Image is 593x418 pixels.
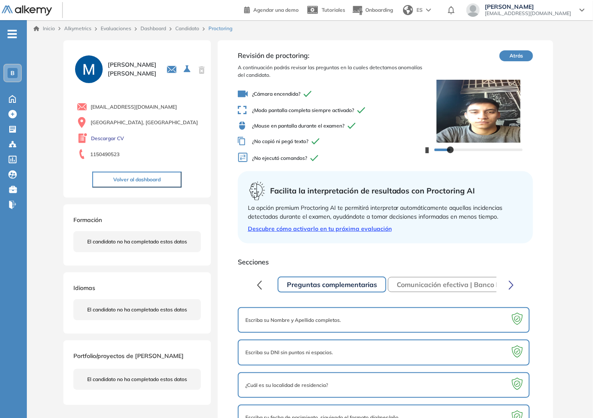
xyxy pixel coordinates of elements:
button: Seleccione la evaluación activa [180,62,195,77]
a: Descargar CV [91,135,124,142]
span: ¿Cámara encendida? [238,89,424,99]
div: Widget de chat [551,378,593,418]
span: [EMAIL_ADDRESS][DOMAIN_NAME] [91,103,177,111]
button: Preguntas complementarias [278,277,386,293]
a: Descubre cómo activarlo en tu próxima evaluación [248,225,523,233]
button: Comunicación efectiva | Banco Provincia [388,277,534,292]
a: Evaluaciones [101,25,131,31]
span: Agendar una demo [253,7,299,13]
span: El candidato no ha completado estos datos [87,306,187,313]
span: Alkymetrics [64,25,91,31]
span: Revisión de proctoring: [238,50,424,60]
button: Onboarding [352,1,393,19]
a: Inicio [34,25,55,32]
span: B [10,70,15,76]
span: ¿No ejecutó comandos? [238,152,424,165]
span: Onboarding [365,7,393,13]
iframe: Chat Widget [551,378,593,418]
span: A continuación podrás revisar las preguntas en la cuales detectamos anomalías del candidato. [238,64,424,79]
span: El candidato no ha completado estos datos [87,238,187,246]
span: ¿Mouse en pantalla durante el examen? [238,121,424,130]
span: [PERSON_NAME] [PERSON_NAME] [108,60,156,78]
img: PROFILE_MENU_LOGO_USER [73,54,104,85]
span: El candidato no ha completado estos datos [87,376,187,383]
span: Proctoring [208,25,232,32]
span: ES [416,6,423,14]
a: Agendar una demo [244,4,299,14]
span: ¿Modo pantalla completa siempre activado? [238,106,424,115]
span: Idiomas [73,284,95,292]
span: [EMAIL_ADDRESS][DOMAIN_NAME] [485,10,571,17]
span: [PERSON_NAME] [485,3,571,10]
img: world [403,5,413,15]
span: Portfolio/proyectos de [PERSON_NAME] [73,352,184,360]
button: Volver al dashboard [92,172,182,188]
span: ¿Cuál es su localidad de residencia? [245,381,328,389]
img: Logo [2,5,52,16]
span: Tutoriales [322,7,345,13]
span: 1150490523 [90,151,120,158]
span: Escriba su DNI sin puntos ni espacios. [245,349,333,356]
span: [GEOGRAPHIC_DATA], [GEOGRAPHIC_DATA] [91,119,198,126]
span: Facilita la interpretación de resultados con Proctoring AI [270,185,475,196]
a: Candidato [175,25,199,31]
a: Dashboard [140,25,166,31]
button: Atrás [499,50,533,61]
span: ¿No copió ni pegó texto? [238,137,424,146]
i: - [8,33,17,35]
span: Secciones [238,257,533,267]
div: La opción premium Proctoring AI te permitirá interpretar automáticamente aquellas incidencias det... [248,204,523,221]
span: Escriba su Nombre y Apellido completos. [245,316,341,324]
span: Formación [73,216,102,224]
img: arrow [426,8,431,12]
